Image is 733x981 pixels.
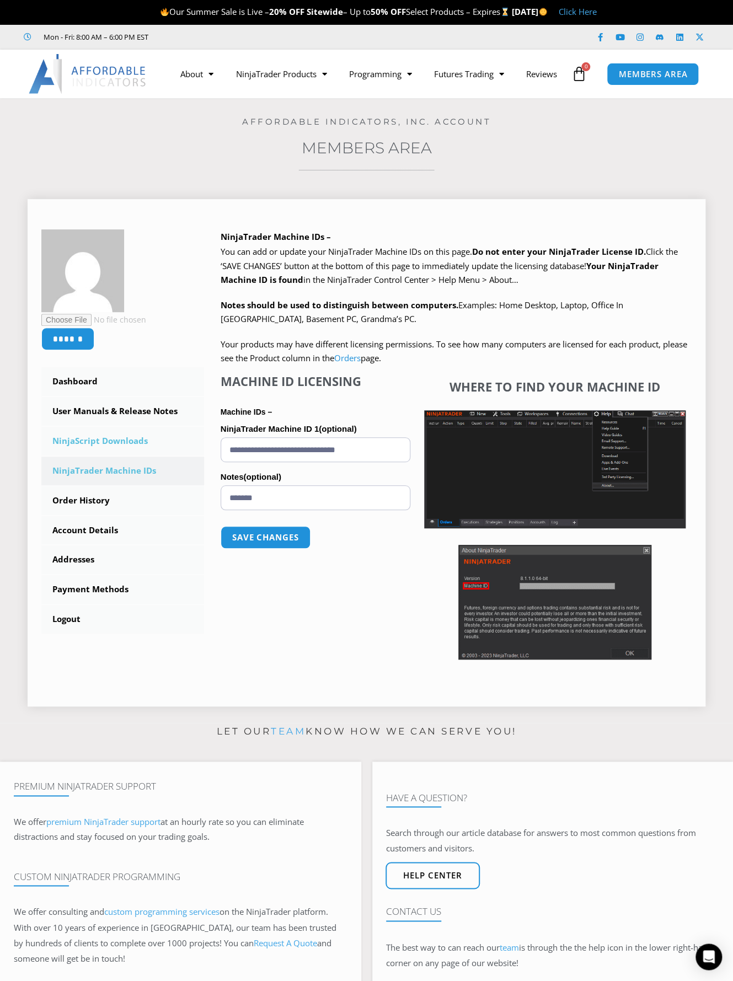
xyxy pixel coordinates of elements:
label: Notes [221,469,411,485]
img: ⌛ [501,8,509,16]
a: team [271,726,306,737]
a: 0 [554,58,603,90]
span: We offer [14,816,46,827]
strong: 50% OFF [371,6,406,17]
a: Request A Quote [254,937,317,948]
span: (optional) [319,424,356,433]
h4: Machine ID Licensing [221,374,411,388]
span: Click the ‘SAVE CHANGES’ button at the bottom of this page to immediately update the licensing da... [221,246,678,285]
strong: 20% OFF [269,6,304,17]
span: You can add or update your NinjaTrader Machine IDs on this page. [221,246,472,257]
a: NinjaTrader Machine IDs [41,457,204,485]
img: LogoAI | Affordable Indicators – NinjaTrader [29,54,147,94]
a: Click Here [559,6,597,17]
a: team [500,941,519,952]
img: 🌞 [539,8,547,16]
iframe: Customer reviews powered by Trustpilot [164,31,329,42]
span: Your products may have different licensing permissions. To see how many computers are licensed fo... [221,339,687,364]
a: Programming [338,61,422,87]
strong: Sitewide [307,6,343,17]
span: Help center [403,871,462,880]
strong: Notes should be used to distinguish between computers. [221,299,458,310]
span: Mon - Fri: 8:00 AM – 6:00 PM EST [41,30,148,44]
img: 268a0f06e579caa8896344b141683b1af16f2cf48c0696b6a4e8d284caf6e2d0 [41,229,124,312]
b: Do not enter your NinjaTrader License ID. [472,246,646,257]
span: on the NinjaTrader platform. With over 10 years of experience in [GEOGRAPHIC_DATA], our team has ... [14,906,336,963]
p: The best way to can reach our is through the the help icon in the lower right-hand corner on any ... [386,940,720,971]
a: NinjaTrader Products [224,61,338,87]
a: MEMBERS AREA [607,63,699,85]
nav: Account pages [41,367,204,634]
h4: Contact Us [386,906,720,917]
span: Examples: Home Desktop, Laptop, Office In [GEOGRAPHIC_DATA], Basement PC, Grandma’s PC. [221,299,623,325]
strong: [DATE] [512,6,548,17]
h4: Have A Question? [386,792,720,803]
a: Reviews [515,61,568,87]
a: NinjaScript Downloads [41,427,204,455]
span: We offer consulting and [14,906,220,917]
h4: Custom NinjaTrader Programming [14,871,347,882]
span: Our Summer Sale is Live – – Up to Select Products – Expires [160,6,512,17]
a: Order History [41,486,204,515]
img: Screenshot 2025-01-17 1155544 | Affordable Indicators – NinjaTrader [424,410,686,528]
h4: Premium NinjaTrader Support [14,781,347,792]
a: Payment Methods [41,575,204,604]
span: 0 [581,62,590,71]
p: Search through our article database for answers to most common questions from customers and visit... [386,825,720,856]
a: custom programming services [104,906,220,917]
a: Affordable Indicators, Inc. Account [242,116,491,127]
a: Addresses [41,545,204,574]
nav: Menu [169,61,568,87]
span: (optional) [243,472,281,481]
strong: Machine IDs – [221,408,272,416]
a: Orders [334,352,361,363]
h4: Where to find your Machine ID [424,379,686,394]
b: NinjaTrader Machine IDs – [221,231,331,242]
label: NinjaTrader Machine ID 1 [221,421,411,437]
a: Account Details [41,516,204,545]
span: MEMBERS AREA [618,70,687,78]
a: Help center [386,862,480,889]
a: Members Area [302,138,432,157]
a: Dashboard [41,367,204,396]
a: premium NinjaTrader support [46,816,160,827]
img: Screenshot 2025-01-17 114931 | Affordable Indicators – NinjaTrader [458,545,651,660]
a: User Manuals & Release Notes [41,397,204,426]
a: About [169,61,224,87]
a: Futures Trading [422,61,515,87]
div: Open Intercom Messenger [695,944,722,970]
button: Save changes [221,526,311,549]
a: Logout [41,605,204,634]
img: 🔥 [160,8,169,16]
